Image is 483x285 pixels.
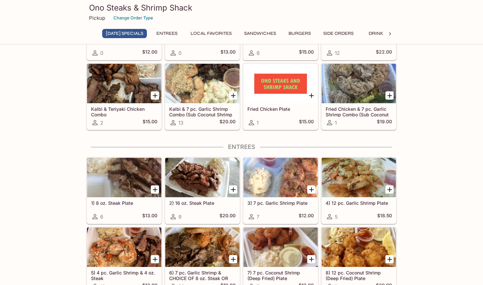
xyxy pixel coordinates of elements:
h5: 1) 8 oz. Steak Plate [91,200,157,206]
h5: $15.00 [143,119,157,127]
div: 6) 7 pc. Garlic Shrimp & CHOICE OF 8 oz. Steak OR Teriyaki Chicken [165,227,240,267]
h3: Ono Steaks & Shrimp Shack [89,3,394,13]
button: Add 1) 8 oz. Steak Plate [151,185,159,194]
h5: 7) 7 pc. Coconut Shrimp (Deep Fried) Plate [247,270,314,281]
button: Add 8) 12 pc. Coconut Shrimp (Deep Fried) Plate [385,255,394,263]
h5: $12.00 [142,49,157,57]
button: Add 2) 16 oz. Steak Plate [229,185,237,194]
button: Add 4) 12 pc. Garlic Shrimp Plate [385,185,394,194]
h4: Entrees [86,143,397,151]
h5: $20.00 [219,213,236,221]
h5: Fried Chicken Plate [247,106,314,112]
h5: Kalbi & Teriyaki Chicken Combo [91,106,157,117]
button: Add Fried Chicken Plate [307,91,315,100]
button: [DATE] Specials [102,29,147,38]
button: Add Kalbi & Teriyaki Chicken Combo [151,91,159,100]
div: 5) 4 pc. Garlic Shrimp & 4 oz. Steak [87,227,161,267]
span: 6 [100,214,103,220]
div: 2) 16 oz. Steak Plate [165,158,240,197]
span: 0 [178,50,181,56]
p: Pickup [89,15,105,21]
span: 1 [335,120,337,126]
h5: 8) 12 pc. Coconut Shrimp (Deep Fried) Plate [326,270,392,281]
h5: $12.00 [299,213,314,221]
a: Fried Chicken & 7 pc. Garlic Shrimp Combo (Sub Coconut Shrimp Available)1$19.00 [321,63,396,130]
h5: 3) 7 pc. Garlic Shrimp Plate [247,200,314,206]
span: 12 [335,50,340,56]
h5: 2) 16 oz. Steak Plate [169,200,236,206]
div: 3) 7 pc. Garlic Shrimp Plate [243,158,318,197]
div: Kalbi & 7 pc. Garlic Shrimp Combo (Sub Coconut Shrimp Available) [165,64,240,103]
button: Add 7) 7 pc. Coconut Shrimp (Deep Fried) Plate [307,255,315,263]
h5: 4) 12 pc. Garlic Shrimp Plate [326,200,392,206]
button: Side Orders [320,29,357,38]
a: 4) 12 pc. Garlic Shrimp Plate5$18.50 [321,157,396,224]
button: Drinks [362,29,392,38]
h5: 6) 7 pc. Garlic Shrimp & CHOICE OF 8 oz. Steak OR Teriyaki Chicken [169,270,236,281]
button: Burgers [285,29,314,38]
h5: Kalbi & 7 pc. Garlic Shrimp Combo (Sub Coconut Shrimp Available) [169,106,236,117]
span: 2 [100,120,103,126]
h5: $13.00 [142,213,157,221]
h5: $13.00 [220,49,236,57]
h5: $22.00 [376,49,392,57]
span: 1 [257,120,259,126]
button: Change Order Type [110,13,156,23]
div: 8) 12 pc. Coconut Shrimp (Deep Fried) Plate [322,227,396,267]
h5: $18.50 [377,213,392,221]
button: Add 5) 4 pc. Garlic Shrimp & 4 oz. Steak [151,255,159,263]
span: 7 [257,214,259,220]
a: Fried Chicken Plate1$15.00 [243,63,318,130]
a: 3) 7 pc. Garlic Shrimp Plate7$12.00 [243,157,318,224]
span: 0 [100,50,103,56]
span: 9 [178,214,181,220]
h5: $20.00 [219,119,236,127]
h5: 5) 4 pc. Garlic Shrimp & 4 oz. Steak [91,270,157,281]
h5: $15.00 [299,119,314,127]
button: Sandwiches [241,29,280,38]
div: 4) 12 pc. Garlic Shrimp Plate [322,158,396,197]
a: 2) 16 oz. Steak Plate9$20.00 [165,157,240,224]
button: Local Favorites [187,29,235,38]
span: 13 [178,120,183,126]
span: 6 [257,50,260,56]
a: Kalbi & 7 pc. Garlic Shrimp Combo (Sub Coconut Shrimp Available)13$20.00 [165,63,240,130]
a: Kalbi & Teriyaki Chicken Combo2$15.00 [87,63,162,130]
div: Kalbi & Teriyaki Chicken Combo [87,64,161,103]
a: 1) 8 oz. Steak Plate6$13.00 [87,157,162,224]
button: Add Kalbi & 7 pc. Garlic Shrimp Combo (Sub Coconut Shrimp Available) [229,91,237,100]
h5: Fried Chicken & 7 pc. Garlic Shrimp Combo (Sub Coconut Shrimp Available) [326,106,392,117]
span: 5 [335,214,338,220]
button: Add 6) 7 pc. Garlic Shrimp & CHOICE OF 8 oz. Steak OR Teriyaki Chicken [229,255,237,263]
h5: $19.00 [377,119,392,127]
h5: $15.00 [299,49,314,57]
div: 1) 8 oz. Steak Plate [87,158,161,197]
div: Fried Chicken & 7 pc. Garlic Shrimp Combo (Sub Coconut Shrimp Available) [322,64,396,103]
button: Add 3) 7 pc. Garlic Shrimp Plate [307,185,315,194]
button: Add Fried Chicken & 7 pc. Garlic Shrimp Combo (Sub Coconut Shrimp Available) [385,91,394,100]
button: Entrees [152,29,182,38]
div: 7) 7 pc. Coconut Shrimp (Deep Fried) Plate [243,227,318,267]
div: Fried Chicken Plate [243,64,318,103]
